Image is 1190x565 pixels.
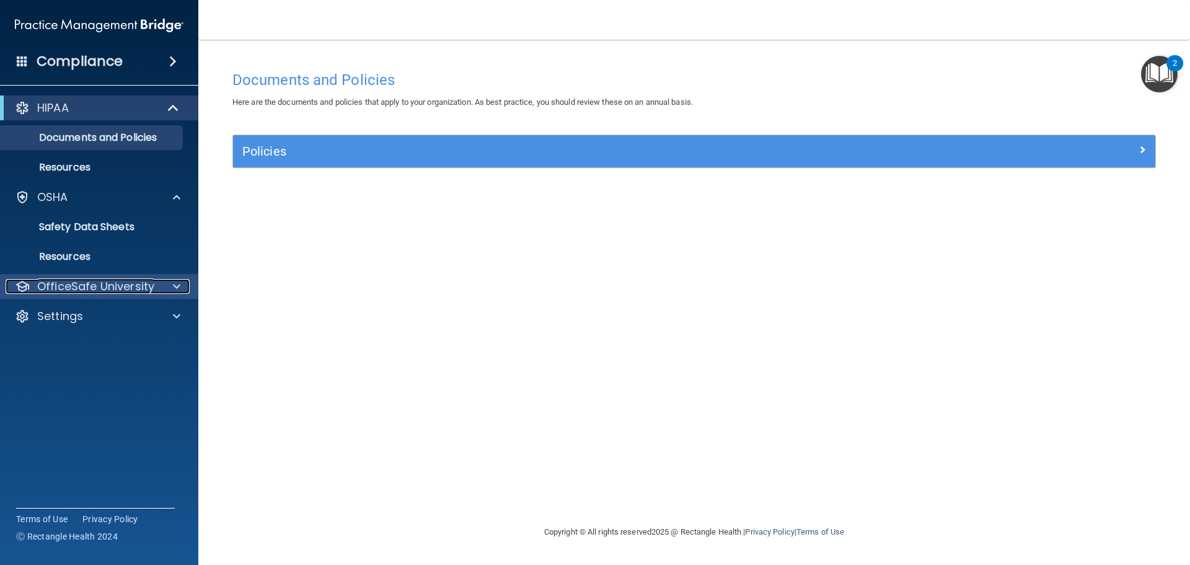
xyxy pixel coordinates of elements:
[37,190,68,205] p: OSHA
[232,72,1156,88] h4: Documents and Policies
[8,251,177,263] p: Resources
[8,131,177,144] p: Documents and Policies
[16,513,68,525] a: Terms of Use
[37,100,69,115] p: HIPAA
[15,309,180,324] a: Settings
[242,141,1146,161] a: Policies
[745,527,794,536] a: Privacy Policy
[37,279,154,294] p: OfficeSafe University
[15,190,180,205] a: OSHA
[15,279,180,294] a: OfficeSafe University
[37,53,123,70] h4: Compliance
[796,527,844,536] a: Terms of Use
[1141,56,1178,92] button: Open Resource Center, 2 new notifications
[242,145,915,158] h5: Policies
[1173,63,1177,79] div: 2
[82,513,138,525] a: Privacy Policy
[15,13,183,38] img: PMB logo
[8,221,177,233] p: Safety Data Sheets
[37,309,83,324] p: Settings
[8,161,177,174] p: Resources
[232,97,693,107] span: Here are the documents and policies that apply to your organization. As best practice, you should...
[15,100,180,115] a: HIPAA
[468,512,920,552] div: Copyright © All rights reserved 2025 @ Rectangle Health | |
[16,530,118,543] span: Ⓒ Rectangle Health 2024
